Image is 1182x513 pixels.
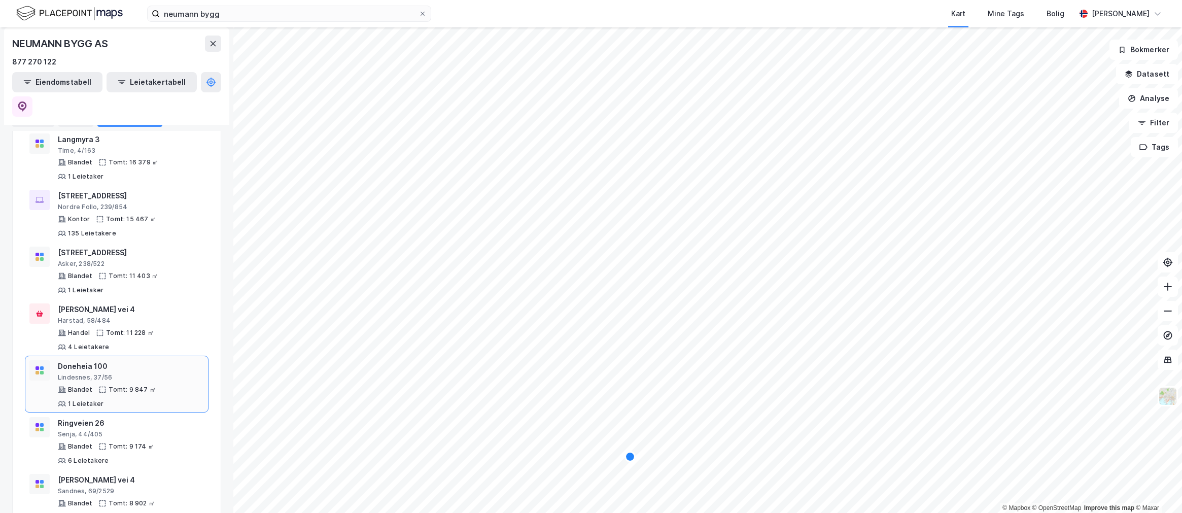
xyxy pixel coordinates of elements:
[1129,113,1178,133] button: Filter
[626,453,634,461] div: Map marker
[68,329,90,337] div: Handel
[58,133,204,146] div: Langmyra 3
[106,329,154,337] div: Tomt: 11 228 ㎡
[68,272,92,280] div: Blandet
[109,499,155,507] div: Tomt: 8 902 ㎡
[106,215,156,223] div: Tomt: 15 467 ㎡
[68,499,92,507] div: Blandet
[107,72,197,92] button: Leietakertabell
[1109,40,1178,60] button: Bokmerker
[1092,8,1150,20] div: [PERSON_NAME]
[58,317,204,325] div: Harstad, 58/484
[58,147,204,155] div: Time, 4/163
[58,430,204,438] div: Senja, 44/405
[58,360,204,372] div: Doneheia 100
[16,5,123,22] img: logo.f888ab2527a4732fd821a326f86c7f29.svg
[58,247,204,259] div: [STREET_ADDRESS]
[109,158,158,166] div: Tomt: 16 379 ㎡
[68,457,109,465] div: 6 Leietakere
[1084,504,1134,511] a: Improve this map
[1116,64,1178,84] button: Datasett
[988,8,1024,20] div: Mine Tags
[68,386,92,394] div: Blandet
[68,343,109,351] div: 4 Leietakere
[951,8,965,20] div: Kart
[68,400,103,408] div: 1 Leietaker
[68,173,103,181] div: 1 Leietaker
[58,474,204,486] div: [PERSON_NAME] vei 4
[1047,8,1064,20] div: Bolig
[68,229,116,237] div: 135 Leietakere
[58,373,204,382] div: Lindesnes, 37/56
[1119,88,1178,109] button: Analyse
[58,303,204,316] div: [PERSON_NAME] vei 4
[58,417,204,429] div: Ringveien 26
[58,260,204,268] div: Asker, 238/522
[109,386,156,394] div: Tomt: 9 847 ㎡
[68,286,103,294] div: 1 Leietaker
[58,203,204,211] div: Nordre Follo, 239/854
[68,442,92,451] div: Blandet
[1131,464,1182,513] div: Kontrollprogram for chat
[160,6,419,21] input: Søk på adresse, matrikkel, gårdeiere, leietakere eller personer
[68,158,92,166] div: Blandet
[1158,387,1177,406] img: Z
[1032,504,1082,511] a: OpenStreetMap
[1131,464,1182,513] iframe: Chat Widget
[58,190,204,202] div: [STREET_ADDRESS]
[109,442,154,451] div: Tomt: 9 174 ㎡
[58,487,204,495] div: Sandnes, 69/2529
[68,215,90,223] div: Kontor
[12,36,110,52] div: NEUMANN BYGG AS
[1002,504,1030,511] a: Mapbox
[12,56,56,68] div: 877 270 122
[12,72,102,92] button: Eiendomstabell
[109,272,158,280] div: Tomt: 11 403 ㎡
[1131,137,1178,157] button: Tags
